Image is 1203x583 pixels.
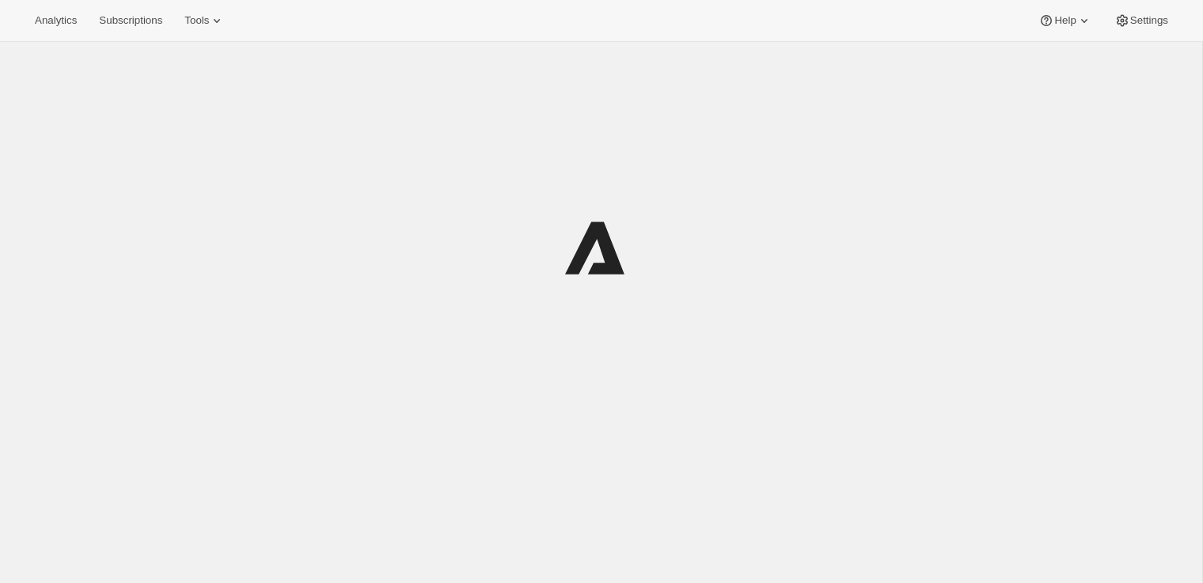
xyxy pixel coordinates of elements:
[1054,14,1076,27] span: Help
[25,9,86,32] button: Analytics
[1130,14,1168,27] span: Settings
[1029,9,1101,32] button: Help
[89,9,172,32] button: Subscriptions
[1105,9,1178,32] button: Settings
[175,9,234,32] button: Tools
[184,14,209,27] span: Tools
[35,14,77,27] span: Analytics
[99,14,162,27] span: Subscriptions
